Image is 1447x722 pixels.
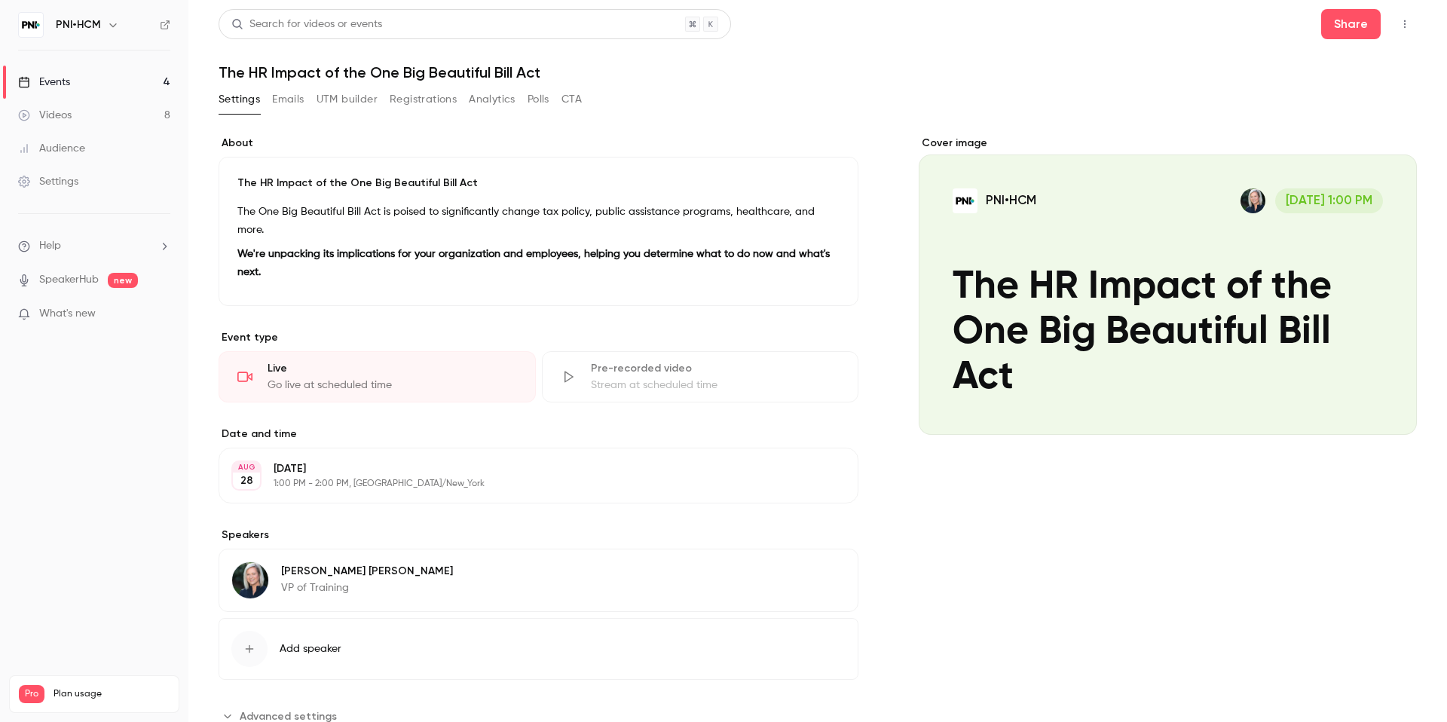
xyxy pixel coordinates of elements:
[108,273,138,288] span: new
[219,618,858,680] button: Add speaker
[219,136,858,151] label: About
[274,461,779,476] p: [DATE]
[272,87,304,112] button: Emails
[591,378,840,393] div: Stream at scheduled time
[237,203,840,239] p: The One Big Beautiful Bill Act is poised to significantly change tax policy, public assistance pr...
[317,87,378,112] button: UTM builder
[39,238,61,254] span: Help
[219,528,858,543] label: Speakers
[591,361,840,376] div: Pre-recorded video
[1321,9,1381,39] button: Share
[232,562,268,598] img: Amy Miller
[528,87,549,112] button: Polls
[219,330,858,345] p: Event type
[18,141,85,156] div: Audience
[152,307,170,321] iframe: Noticeable Trigger
[274,478,779,490] p: 1:00 PM - 2:00 PM, [GEOGRAPHIC_DATA]/New_York
[281,580,453,595] p: VP of Training
[542,351,859,402] div: Pre-recorded videoStream at scheduled time
[39,272,99,288] a: SpeakerHub
[240,473,253,488] p: 28
[19,685,44,703] span: Pro
[54,688,170,700] span: Plan usage
[219,549,858,612] div: Amy Miller[PERSON_NAME] [PERSON_NAME]VP of Training
[219,87,260,112] button: Settings
[219,351,536,402] div: LiveGo live at scheduled time
[18,108,72,123] div: Videos
[19,13,43,37] img: PNI•HCM
[237,176,840,191] p: The HR Impact of the One Big Beautiful Bill Act
[39,306,96,322] span: What's new
[390,87,457,112] button: Registrations
[268,378,517,393] div: Go live at scheduled time
[561,87,582,112] button: CTA
[233,462,260,473] div: AUG
[18,238,170,254] li: help-dropdown-opener
[268,361,517,376] div: Live
[281,564,453,579] p: [PERSON_NAME] [PERSON_NAME]
[237,249,830,277] strong: We're unpacking its implications for your organization and employees, helping you determine what ...
[919,136,1417,151] label: Cover image
[469,87,515,112] button: Analytics
[56,17,101,32] h6: PNI•HCM
[219,427,858,442] label: Date and time
[18,174,78,189] div: Settings
[219,63,1417,81] h1: The HR Impact of the One Big Beautiful Bill Act
[280,641,341,656] span: Add speaker
[919,136,1417,435] section: Cover image
[231,17,382,32] div: Search for videos or events
[18,75,70,90] div: Events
